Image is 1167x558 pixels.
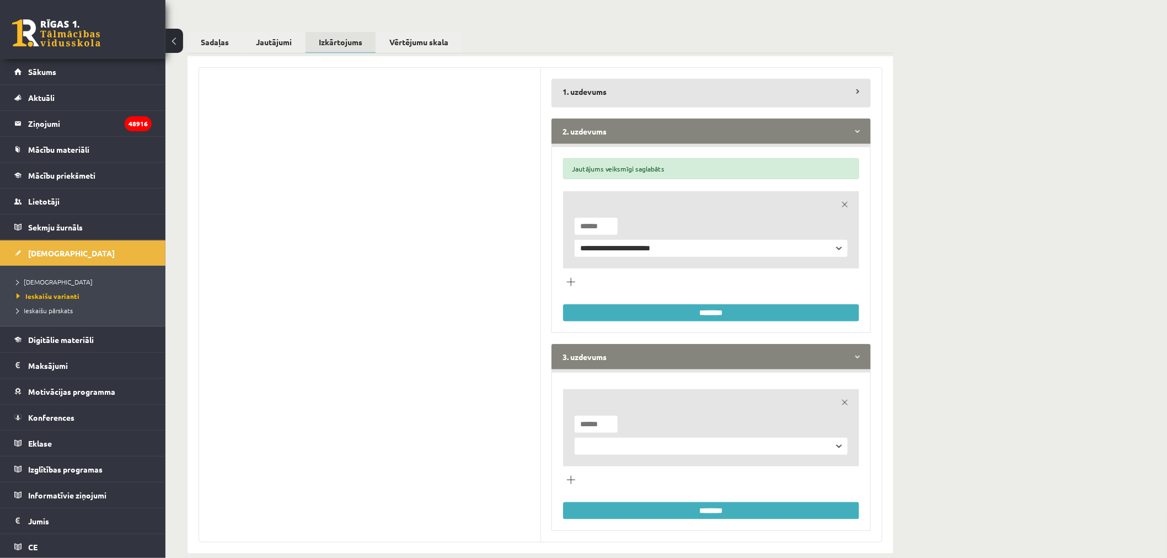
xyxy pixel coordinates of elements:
[28,490,106,500] span: Informatīvie ziņojumi
[837,395,853,410] a: remove
[28,222,83,232] span: Sekmju žurnāls
[14,482,152,508] a: Informatīvie ziņojumi
[28,111,152,136] legend: Ziņojumi
[28,67,56,77] span: Sākums
[14,137,152,162] a: Mācību materiāli
[28,335,94,345] span: Digitālie materiāli
[17,291,154,301] a: Ieskaišu varianti
[14,85,152,110] a: Aktuāli
[563,472,579,487] button: Pievienot jautājumu veidu
[14,163,152,188] a: Mācību priekšmeti
[28,412,74,422] span: Konferences
[14,431,152,456] a: Eklase
[14,240,152,266] a: [DEMOGRAPHIC_DATA]
[188,32,242,52] a: Sadaļas
[14,327,152,352] a: Digitālie materiāli
[17,292,79,301] span: Ieskaišu varianti
[14,214,152,240] a: Sekmju žurnāls
[17,306,73,315] span: Ieskaišu pārskats
[28,196,60,206] span: Lietotāji
[552,79,871,104] legend: 1. uzdevums
[28,542,38,552] span: CE
[14,111,152,136] a: Ziņojumi48916
[17,305,154,315] a: Ieskaišu pārskats
[837,197,853,212] a: remove
[563,158,859,179] div: Jautājums veiksmīgi saglabāts
[125,116,152,131] i: 48916
[28,464,103,474] span: Izglītības programas
[28,438,52,448] span: Eklase
[28,248,115,258] span: [DEMOGRAPHIC_DATA]
[306,32,376,53] a: Izkārtojums
[12,19,100,47] a: Rīgas 1. Tālmācības vidusskola
[14,189,152,214] a: Lietotāji
[552,344,871,369] legend: 3. uzdevums
[14,59,152,84] a: Sākums
[14,379,152,404] a: Motivācijas programma
[14,405,152,430] a: Konferences
[28,170,95,180] span: Mācību priekšmeti
[28,93,55,103] span: Aktuāli
[243,32,305,52] a: Jautājumi
[14,457,152,482] a: Izglītības programas
[17,277,93,286] span: [DEMOGRAPHIC_DATA]
[28,144,89,154] span: Mācību materiāli
[28,516,49,526] span: Jumis
[14,508,152,534] a: Jumis
[17,277,154,287] a: [DEMOGRAPHIC_DATA]
[28,387,115,396] span: Motivācijas programma
[563,274,579,289] button: Pievienot jautājumu veidu
[376,32,462,52] a: Vērtējumu skala
[28,353,152,378] legend: Maksājumi
[14,353,152,378] a: Maksājumi
[552,119,871,144] legend: 2. uzdevums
